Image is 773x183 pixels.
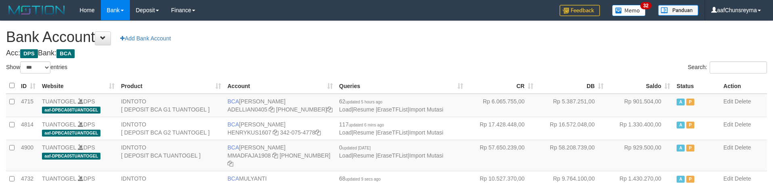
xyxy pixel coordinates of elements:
a: Copy 3420754778 to clipboard [315,129,321,136]
span: DPS [20,49,38,58]
label: Show entries [6,61,67,74]
img: Button%20Memo.svg [612,5,646,16]
a: TUANTOGEL [42,121,76,128]
span: 62 [339,98,382,105]
th: Website: activate to sort column ascending [39,78,118,94]
span: Active [677,145,685,151]
span: aaf-DPBCA05TUANTOGEL [42,153,100,160]
a: TUANTOGEL [42,175,76,182]
img: Feedback.jpg [560,5,600,16]
td: Rp 5.387.251,00 [537,94,607,117]
img: MOTION_logo.png [6,4,67,16]
span: aaf-DPBCA08TUANTOGEL [42,107,100,114]
span: 32 [640,2,651,9]
a: Edit [723,121,733,128]
span: updated 9 secs ago [345,177,380,181]
a: Edit [723,144,733,151]
span: BCA [56,49,75,58]
span: BCA [228,175,239,182]
span: updated [DATE] [342,146,370,150]
th: Account: activate to sort column ascending [224,78,336,94]
a: Copy ADELLIAN0405 to clipboard [269,106,274,113]
td: [PERSON_NAME] [PHONE_NUMBER] [224,140,336,171]
td: DPS [39,94,118,117]
a: EraseTFList [377,129,407,136]
a: EraseTFList [377,152,407,159]
a: ADELLIAN0405 [228,106,267,113]
a: TUANTOGEL [42,98,76,105]
span: Paused [686,145,694,151]
td: IDNTOTO [ DEPOSIT BCA G1 TUANTOGEL ] [118,94,224,117]
th: Status [673,78,720,94]
td: 4715 [18,94,39,117]
a: Resume [353,152,374,159]
span: 0 [339,144,371,151]
a: Load [339,152,352,159]
a: Copy MMADFAJA1908 to clipboard [272,152,278,159]
a: HENRYKUS1607 [228,129,272,136]
h4: Acc: Bank: [6,49,767,57]
a: Delete [735,121,751,128]
td: Rp 16.572.048,00 [537,117,607,140]
th: Saldo: activate to sort column ascending [607,78,673,94]
td: IDNTOTO [ DEPOSIT BCA TUANTOGEL ] [118,140,224,171]
span: | | | [339,144,443,159]
a: Delete [735,144,751,151]
a: Import Mutasi [409,106,443,113]
span: updated 5 hours ago [345,100,382,104]
a: Load [339,129,352,136]
span: updated 6 mins ago [349,123,384,127]
span: Paused [686,122,694,128]
th: DB: activate to sort column ascending [537,78,607,94]
td: Rp 1.330.400,00 [607,117,673,140]
td: IDNTOTO [ DEPOSIT BCA G2 TUANTOGEL ] [118,117,224,140]
td: 4814 [18,117,39,140]
td: Rp 17.428.448,00 [466,117,537,140]
a: EraseTFList [377,106,407,113]
th: Queries: activate to sort column ascending [336,78,467,94]
td: Rp 58.208.739,00 [537,140,607,171]
td: [PERSON_NAME] 342-075-4778 [224,117,336,140]
label: Search: [688,61,767,74]
span: Paused [686,176,694,183]
span: aaf-DPBCA02TUANTOGEL [42,130,100,137]
span: 117 [339,121,384,128]
span: | | | [339,121,443,136]
th: ID: activate to sort column ascending [18,78,39,94]
a: Delete [735,175,751,182]
a: TUANTOGEL [42,144,76,151]
td: Rp 901.504,00 [607,94,673,117]
td: Rp 929.500,00 [607,140,673,171]
a: Load [339,106,352,113]
span: Active [677,176,685,183]
a: Add Bank Account [115,32,176,45]
h1: Bank Account [6,29,767,45]
span: BCA [228,144,239,151]
a: Copy 5655032115 to clipboard [327,106,332,113]
th: Product: activate to sort column ascending [118,78,224,94]
a: Edit [723,98,733,105]
span: Active [677,99,685,105]
th: Action [720,78,767,94]
span: BCA [228,98,239,105]
span: Active [677,122,685,128]
a: Copy HENRYKUS1607 to clipboard [273,129,278,136]
img: panduan.png [658,5,698,16]
span: Paused [686,99,694,105]
a: Resume [353,129,374,136]
span: 68 [339,175,381,182]
th: CR: activate to sort column ascending [466,78,537,94]
span: | | | [339,98,443,113]
td: Rp 6.065.755,00 [466,94,537,117]
a: Import Mutasi [409,152,443,159]
a: Copy 4062282031 to clipboard [228,160,233,167]
input: Search: [710,61,767,74]
td: DPS [39,117,118,140]
td: Rp 57.650.239,00 [466,140,537,171]
a: Delete [735,98,751,105]
a: Edit [723,175,733,182]
td: 4900 [18,140,39,171]
td: DPS [39,140,118,171]
span: BCA [228,121,239,128]
a: MMADFAJA1908 [228,152,271,159]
